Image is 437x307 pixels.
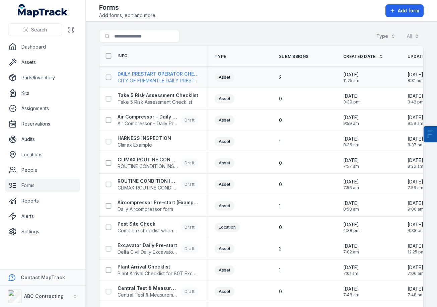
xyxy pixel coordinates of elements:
time: 08/09/2025, 8:37:43 am [408,136,424,148]
time: 20/08/2025, 7:48:20 am [343,286,359,298]
span: [DATE] [408,157,423,164]
span: Climax Example [118,142,171,148]
time: 16/09/2025, 3:39:36 pm [343,93,360,105]
a: Assignments [5,102,80,115]
a: MapTrack [18,4,68,17]
span: 1 [279,203,281,209]
a: Take 5 Risk Assessment ChecklistTake 5 Risk Assessment Checklist [118,92,198,105]
span: [DATE] [408,243,425,249]
div: Location [215,223,240,232]
span: Daily Aircompressor form [118,206,199,213]
span: CLIMAX ROUTINE CONDITION INSPECTION [118,184,178,191]
span: 8:36 am [343,142,359,148]
a: Kits [5,86,80,100]
a: Alerts [5,210,80,223]
a: Dashboard [5,40,80,54]
span: 8:31 am [408,78,423,83]
a: HARNESS INSPECTIONClimax Example [118,135,171,148]
span: [DATE] [343,286,359,292]
span: 2 [279,74,282,81]
span: 1 [279,138,281,145]
time: 08/09/2025, 7:57:32 am [343,157,359,169]
time: 22/08/2025, 7:02:43 am [343,243,359,255]
span: ROUTINE CONDITION INSPECTION [118,163,178,170]
a: People [5,163,80,177]
span: Air Compressor – Daily Pre-Start Checklist [118,120,178,127]
span: [DATE] [408,264,424,271]
div: Asset [215,116,234,125]
strong: Post Site Check [118,221,178,227]
span: 9:59 am [343,121,359,126]
span: Submissions [279,54,308,59]
a: Central Test & Measurement IMTE Calibration Type 2Central Test & Measurement IMTE CalibrationDraft [118,285,199,298]
span: 0 [279,160,282,166]
span: 0 [279,181,282,188]
span: [DATE] [408,93,424,99]
span: [DATE] [343,157,359,164]
time: 16/09/2025, 3:42:09 pm [408,93,424,105]
time: 18/09/2025, 8:31:59 am [408,71,423,83]
a: Excavator Daily Pre-startDelta Civil Daily Excavator Pre-start ChecklistDraft [118,242,199,255]
span: Add form [398,7,419,14]
div: Asset [215,201,234,211]
strong: Take 5 Risk Assessment Checklist [118,92,198,99]
span: [DATE] [408,114,423,121]
span: CITY OF FREMANTLE DAILY PRESTART [118,77,199,84]
a: Reports [5,194,80,208]
span: Search [31,26,47,33]
span: 1 [279,267,281,274]
span: 11:25 am [343,78,359,83]
a: Locations [5,148,80,161]
span: [DATE] [343,243,359,249]
span: 7:48 am [408,292,424,298]
time: 02/09/2025, 9:00:02 am [408,200,424,212]
span: Add forms, edit and more. [99,12,156,19]
span: 2 [279,245,282,252]
time: 20/08/2025, 7:48:33 am [408,286,424,298]
span: 0 [279,224,282,231]
div: Asset [215,137,234,146]
span: [DATE] [343,221,360,228]
span: Complete checklist when finishing a job [118,227,178,234]
div: Asset [215,265,234,275]
time: 08/09/2025, 7:56:52 am [408,178,423,190]
span: 9:59 am [408,121,423,126]
strong: HARNESS INSPECTION [118,135,171,142]
div: Draft [180,158,199,168]
span: [DATE] [408,178,423,185]
div: Asset [215,94,234,103]
span: Plant Arrival Checklist for 80T Excatvators [118,270,199,277]
button: All [403,30,424,43]
a: Plant Arrival ChecklistPlant Arrival Checklist for 80T Excatvators [118,263,199,277]
a: Air Compressor – Daily Pre-Start ChecklistAir Compressor – Daily Pre-Start ChecklistDraft [118,113,199,127]
div: Asset [215,244,234,253]
span: 8:26 am [408,164,423,169]
time: 22/08/2025, 7:06:46 am [408,264,424,276]
div: Asset [215,287,234,296]
span: [DATE] [343,93,360,99]
h2: Forms [99,3,156,12]
span: [DATE] [343,114,359,121]
time: 26/08/2025, 4:38:08 pm [408,221,424,233]
time: 16/09/2025, 9:59:51 am [408,114,423,126]
span: Info [118,53,128,59]
a: DAILY PRESTART OPERATOR CHECK SHEETCITY OF FREMANTLE DAILY PRESTART [118,71,199,84]
strong: Excavator Daily Pre-start [118,242,178,249]
span: Central Test & Measurement IMTE Calibration [118,292,178,298]
time: 16/09/2025, 9:59:51 am [343,114,359,126]
span: [DATE] [343,136,359,142]
span: 4:38 pm [408,228,424,233]
time: 08/09/2025, 8:36:27 am [343,136,359,148]
span: 7:56 am [408,185,423,190]
span: [DATE] [408,221,424,228]
div: Draft [180,244,199,253]
time: 06/09/2025, 12:25:30 pm [408,243,425,255]
a: Created Date [343,54,383,59]
time: 26/08/2025, 4:38:08 pm [343,221,360,233]
a: Reservations [5,117,80,131]
strong: Contact MapTrack [21,275,65,280]
span: [DATE] [343,200,359,207]
span: 0 [279,95,282,102]
span: 3:42 pm [408,99,424,105]
a: ROUTINE CONDITION INSPECTIONCLIMAX ROUTINE CONDITION INSPECTIONDraft [118,178,199,191]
